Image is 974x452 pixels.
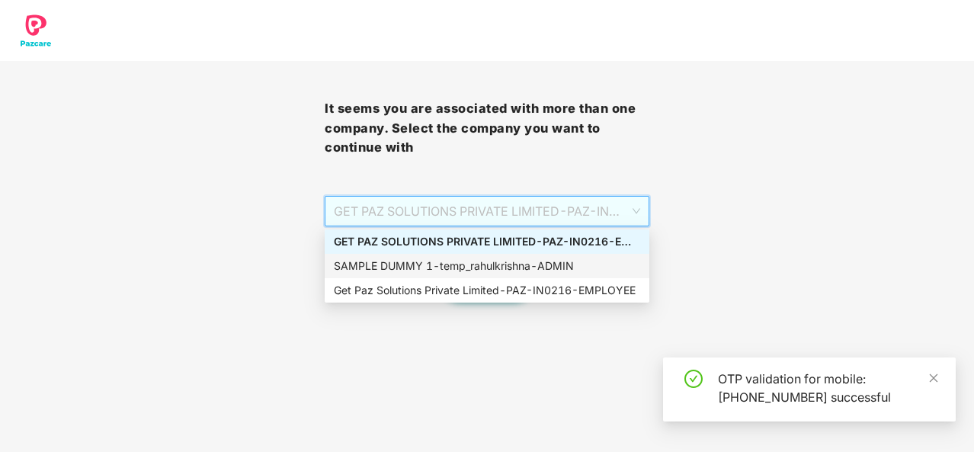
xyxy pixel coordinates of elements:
[684,370,703,388] span: check-circle
[334,282,640,299] div: Get Paz Solutions Private Limited - PAZ-IN0216 - EMPLOYEE
[334,258,640,274] div: SAMPLE DUMMY 1 - temp_rahulkrishna - ADMIN
[718,370,937,406] div: OTP validation for mobile: [PHONE_NUMBER] successful
[334,197,640,226] span: GET PAZ SOLUTIONS PRIVATE LIMITED - PAZ-IN0216 - EMPLOYEE
[334,233,640,250] div: GET PAZ SOLUTIONS PRIVATE LIMITED - PAZ-IN0216 - EMPLOYEE
[325,99,649,158] h3: It seems you are associated with more than one company. Select the company you want to continue with
[928,373,939,383] span: close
